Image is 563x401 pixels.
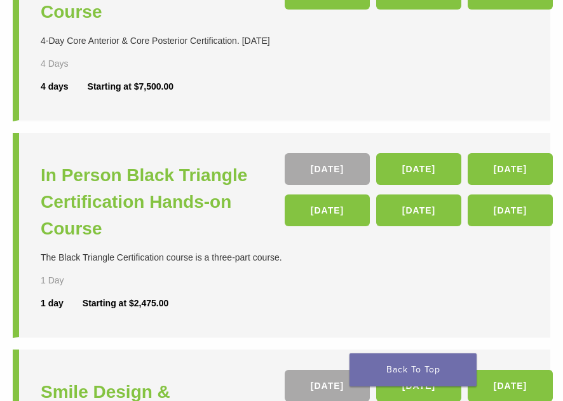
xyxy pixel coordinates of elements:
[285,153,529,233] div: , , , , ,
[468,153,553,185] a: [DATE]
[285,194,370,226] a: [DATE]
[41,162,285,242] a: In Person Black Triangle Certification Hands-on Course
[41,80,88,93] div: 4 days
[41,274,78,287] div: 1 Day
[376,194,461,226] a: [DATE]
[376,153,461,185] a: [DATE]
[41,251,285,264] div: The Black Triangle Certification course is a three-part course.
[88,80,173,93] div: Starting at $7,500.00
[285,153,370,185] a: [DATE]
[41,34,285,48] div: 4-Day Core Anterior & Core Posterior Certification. [DATE]
[468,194,553,226] a: [DATE]
[83,297,168,310] div: Starting at $2,475.00
[41,297,83,310] div: 1 day
[349,353,477,386] a: Back To Top
[41,57,78,71] div: 4 Days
